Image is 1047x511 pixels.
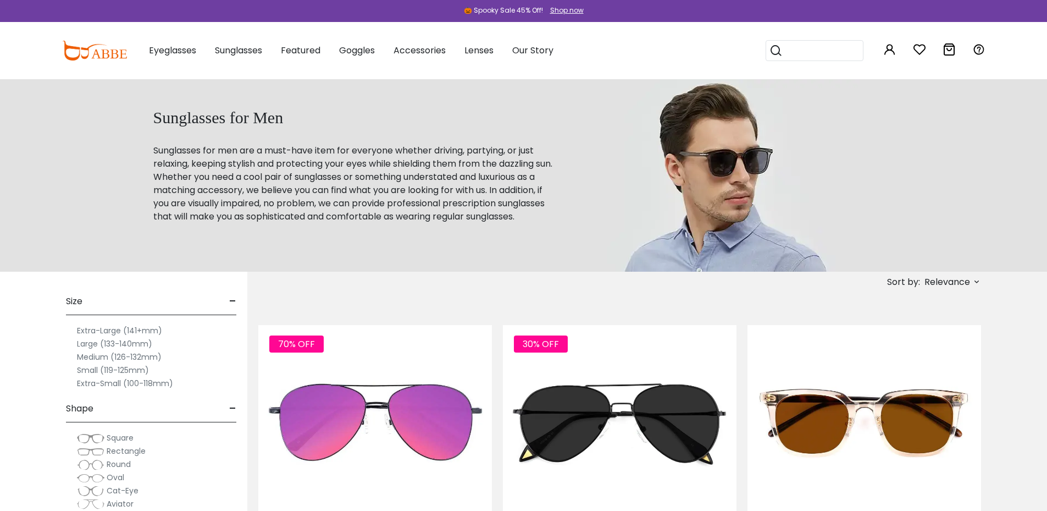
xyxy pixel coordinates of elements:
[77,446,104,457] img: Rectangle.png
[281,44,320,57] span: Featured
[66,395,93,422] span: Shape
[107,459,131,470] span: Round
[149,44,196,57] span: Eyeglasses
[62,41,127,61] img: abbeglasses.com
[215,44,262,57] span: Sunglasses
[77,324,162,337] label: Extra-Large (141+mm)
[77,350,162,364] label: Medium (126-132mm)
[339,44,375,57] span: Goggles
[545,6,584,15] a: Shop now
[394,44,446,57] span: Accessories
[514,336,568,353] span: 30% OFF
[550,6,584,15] div: Shop now
[77,337,152,350] label: Large (133-140mm)
[229,288,236,315] span: -
[77,377,173,390] label: Extra-Small (100-118mm)
[107,472,124,483] span: Oval
[580,79,860,272] img: sunglasses for men
[107,446,146,457] span: Rectangle
[77,433,104,444] img: Square.png
[107,485,139,496] span: Cat-Eye
[107,498,134,509] span: Aviator
[77,486,104,497] img: Cat-Eye.png
[464,44,494,57] span: Lenses
[107,432,134,443] span: Square
[77,364,149,377] label: Small (119-125mm)
[887,276,920,288] span: Sort by:
[77,459,104,470] img: Round.png
[77,472,104,483] img: Oval.png
[512,44,553,57] span: Our Story
[77,499,104,510] img: Aviator.png
[153,144,553,223] p: Sunglasses for men are a must-have item for everyone whether driving, partying, or just relaxing,...
[924,272,970,292] span: Relevance
[464,6,543,15] div: 🎃 Spooky Sale 45% Off!
[269,336,324,353] span: 70% OFF
[153,108,553,128] h1: Sunglasses for Men
[229,395,236,422] span: -
[66,288,82,315] span: Size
